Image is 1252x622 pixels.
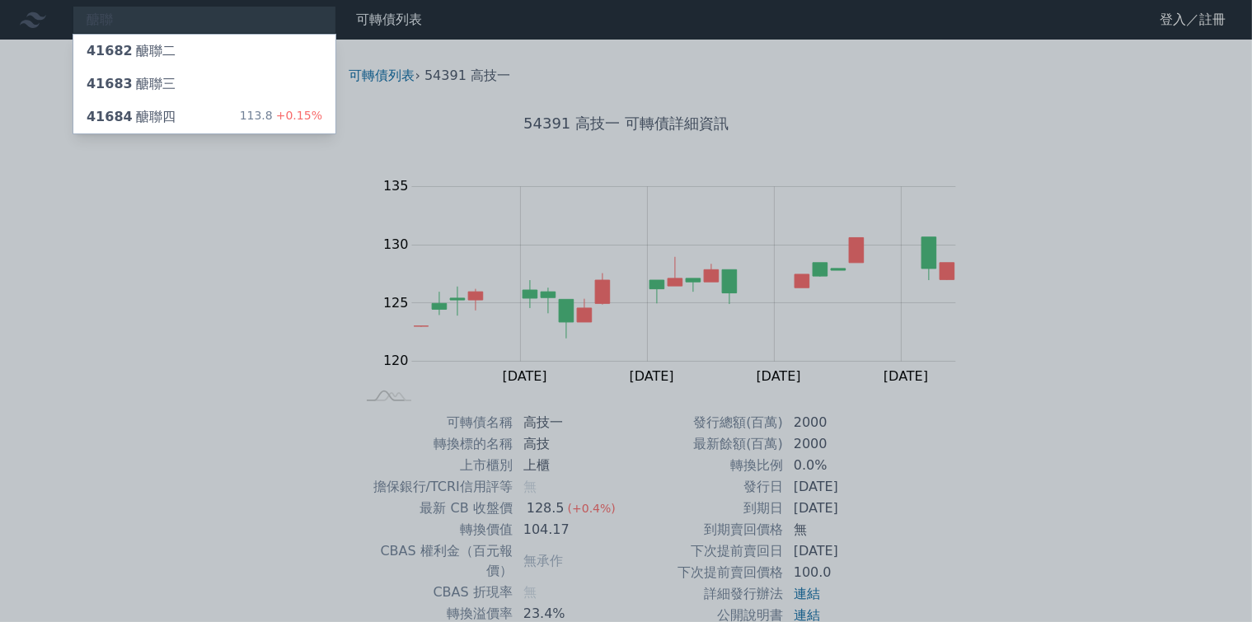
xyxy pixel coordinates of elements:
[73,68,335,101] a: 41683醣聯三
[240,107,322,127] div: 113.8
[73,35,335,68] a: 41682醣聯二
[87,107,176,127] div: 醣聯四
[73,101,335,133] a: 41684醣聯四 113.8+0.15%
[87,74,176,94] div: 醣聯三
[273,109,322,122] span: +0.15%
[87,41,176,61] div: 醣聯二
[87,109,133,124] span: 41684
[87,76,133,91] span: 41683
[87,43,133,58] span: 41682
